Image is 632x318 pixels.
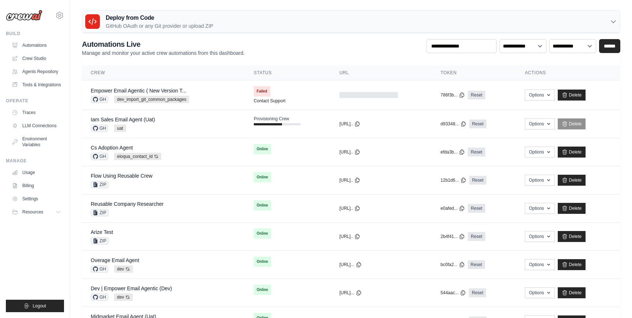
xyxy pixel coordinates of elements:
th: Status [245,65,331,80]
a: Reset [468,91,485,99]
p: Manage and monitor your active crew automations from this dashboard. [82,49,245,57]
a: Reset [469,176,486,185]
a: Crew Studio [9,53,64,64]
span: Online [254,257,271,267]
a: Delete [558,118,586,129]
button: Options [525,118,554,129]
a: Settings [9,193,64,205]
a: Iam Sales Email Agent (Uat) [91,117,155,122]
button: Logout [6,300,64,312]
a: Billing [9,180,64,192]
button: Options [525,287,554,298]
a: Arize Test [91,229,113,235]
button: Options [525,231,554,242]
button: Options [525,259,554,270]
a: LLM Connections [9,120,64,132]
th: Crew [82,65,245,80]
button: efda3b... [441,149,465,155]
button: 786f3b... [441,92,465,98]
a: Usage [9,167,64,178]
span: dev_import_git_common_packages [114,96,189,103]
span: Logout [33,303,46,309]
a: Reset [468,260,485,269]
span: Resources [22,209,43,215]
a: Tools & Integrations [9,79,64,91]
span: ZIP [91,237,109,245]
span: Online [254,285,271,295]
button: e0afed... [441,205,465,211]
a: Flow Using Reusable Crew [91,173,153,179]
button: Options [525,147,554,158]
span: GH [91,125,108,132]
h2: Automations Live [82,39,245,49]
button: Options [525,203,554,214]
a: Delete [558,287,586,298]
a: Delete [558,231,586,242]
span: eloqua_contact_id [114,153,161,160]
span: Online [254,200,271,211]
div: Manage [6,158,64,164]
button: bc0fa2... [441,262,465,268]
div: Operate [6,98,64,104]
a: Delete [558,147,586,158]
span: Online [254,228,271,239]
a: Contact Support [254,98,286,104]
a: Traces [9,107,64,118]
span: uat [114,125,126,132]
p: GitHub OAuth or any Git provider or upload ZIP [106,22,213,30]
span: GH [91,96,108,103]
img: Logo [6,10,42,21]
button: d93348... [441,121,466,127]
a: Reset [468,204,485,213]
button: 2b4f41... [441,234,465,239]
a: Reset [468,148,485,156]
span: dev [114,265,133,273]
span: Online [254,172,271,182]
span: ZIP [91,181,109,188]
span: Provisioning Crew [254,116,289,122]
span: dev [114,294,133,301]
a: Delete [558,203,586,214]
a: Agents Repository [9,66,64,77]
span: GH [91,294,108,301]
th: Token [432,65,516,80]
span: GH [91,265,108,273]
a: Reusable Company Researcher [91,201,163,207]
a: Overage Email Agent [91,257,139,263]
a: Delete [558,259,586,270]
span: Online [254,144,271,154]
a: Reset [469,288,486,297]
a: Automations [9,39,64,51]
button: 544aac... [441,290,466,296]
a: Delete [558,90,586,101]
div: Build [6,31,64,37]
button: Options [525,90,554,101]
span: ZIP [91,209,109,216]
button: Options [525,175,554,186]
span: Failed [254,86,270,96]
a: Empower Email Agentic ( New Version T... [91,88,186,94]
a: Dev | Empower Email Agentic (Dev) [91,285,172,291]
a: Cs Adoption Agent [91,145,133,151]
th: Actions [516,65,620,80]
th: URL [331,65,432,80]
h3: Deploy from Code [106,14,213,22]
button: Resources [9,206,64,218]
a: Reset [469,120,486,128]
a: Environment Variables [9,133,64,151]
button: 12b1d6... [441,177,466,183]
a: Reset [468,232,485,241]
span: GH [91,153,108,160]
a: Delete [558,175,586,186]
